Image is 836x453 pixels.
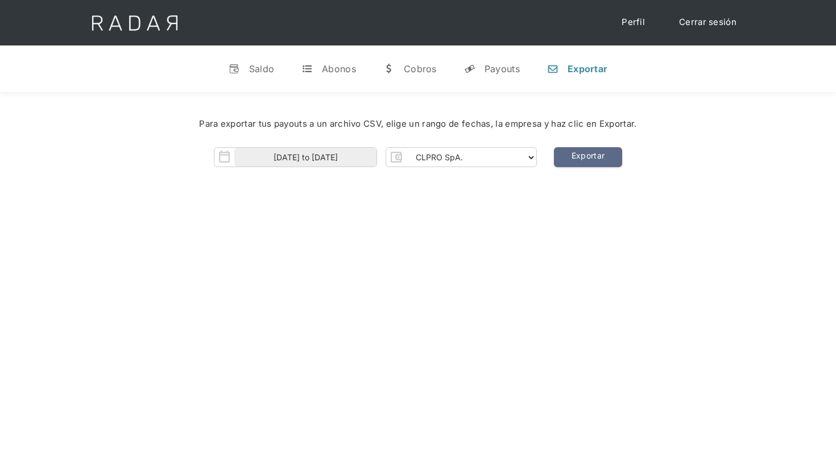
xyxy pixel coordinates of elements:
a: Perfil [610,11,656,34]
div: Saldo [249,63,275,74]
form: Form [214,147,537,167]
a: Exportar [554,147,622,167]
div: n [547,63,558,74]
div: Payouts [485,63,520,74]
div: Cobros [404,63,437,74]
div: t [301,63,313,74]
div: Para exportar tus payouts a un archivo CSV, elige un rango de fechas, la empresa y haz clic en Ex... [34,118,802,131]
div: y [464,63,475,74]
a: Cerrar sesión [668,11,748,34]
div: v [229,63,240,74]
div: Exportar [568,63,607,74]
div: Abonos [322,63,356,74]
div: w [383,63,395,74]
